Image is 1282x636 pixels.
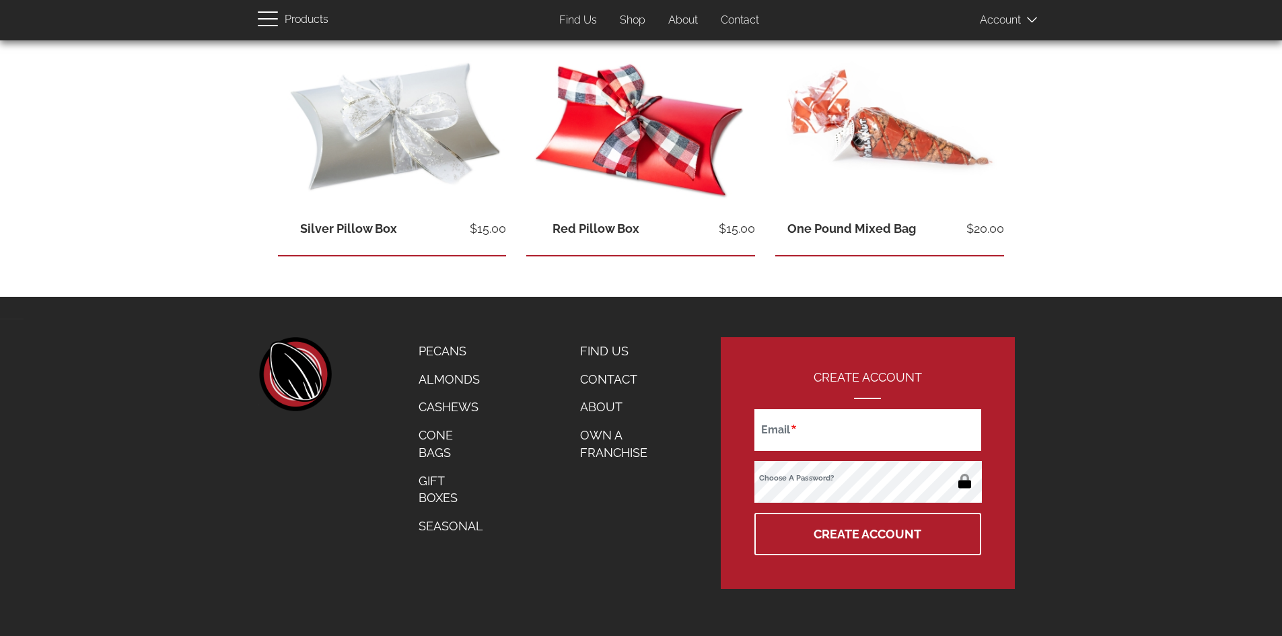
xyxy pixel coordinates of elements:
[300,221,397,236] a: Silver Pillow Box
[775,50,1004,192] img: mixed
[408,365,493,394] a: Almonds
[711,7,769,34] a: Contact
[570,421,678,466] a: Own a Franchise
[610,7,655,34] a: Shop
[754,409,981,451] input: Email
[754,513,981,555] button: Create Account
[285,10,328,30] span: Products
[787,221,916,236] a: One Pound Mixed Bag
[549,7,607,34] a: Find Us
[553,221,639,236] a: Red Pillow Box
[258,337,332,411] a: home
[278,50,507,203] img: Silver pillow white background
[754,371,981,399] h2: Create Account
[408,421,493,466] a: Cone Bags
[408,512,493,540] a: Seasonal
[570,365,678,394] a: Contact
[570,337,678,365] a: Find Us
[570,393,678,421] a: About
[658,7,708,34] a: About
[408,467,493,512] a: Gift Boxes
[526,50,755,203] img: red pillow white background
[408,337,493,365] a: Pecans
[408,393,493,421] a: Cashews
